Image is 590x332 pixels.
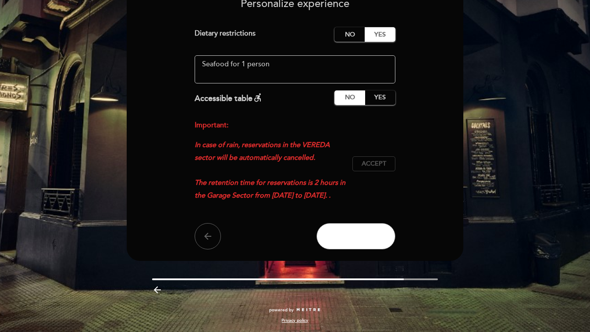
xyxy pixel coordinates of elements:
[316,223,395,249] button: Book
[195,121,228,130] strong: Important:
[195,90,263,105] div: Accessible table
[252,92,263,103] i: accessible_forward
[195,141,345,200] em: In case of rain, reservations in the VEREDA sector will be automatically cancelled. The retention...
[195,223,221,249] button: arrow_back
[203,231,213,242] i: arrow_back
[365,27,395,42] label: Yes
[296,308,321,312] img: MEITRE
[345,231,368,241] span: Book
[352,156,395,171] button: Accept
[334,90,365,105] label: No
[195,27,335,42] div: Dietary restrictions
[362,159,386,169] span: Accept
[334,27,365,42] label: No
[152,285,163,295] i: arrow_backward
[365,90,395,105] label: Yes
[281,318,308,324] a: Privacy policy
[269,307,294,313] span: powered by
[269,307,321,313] a: powered by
